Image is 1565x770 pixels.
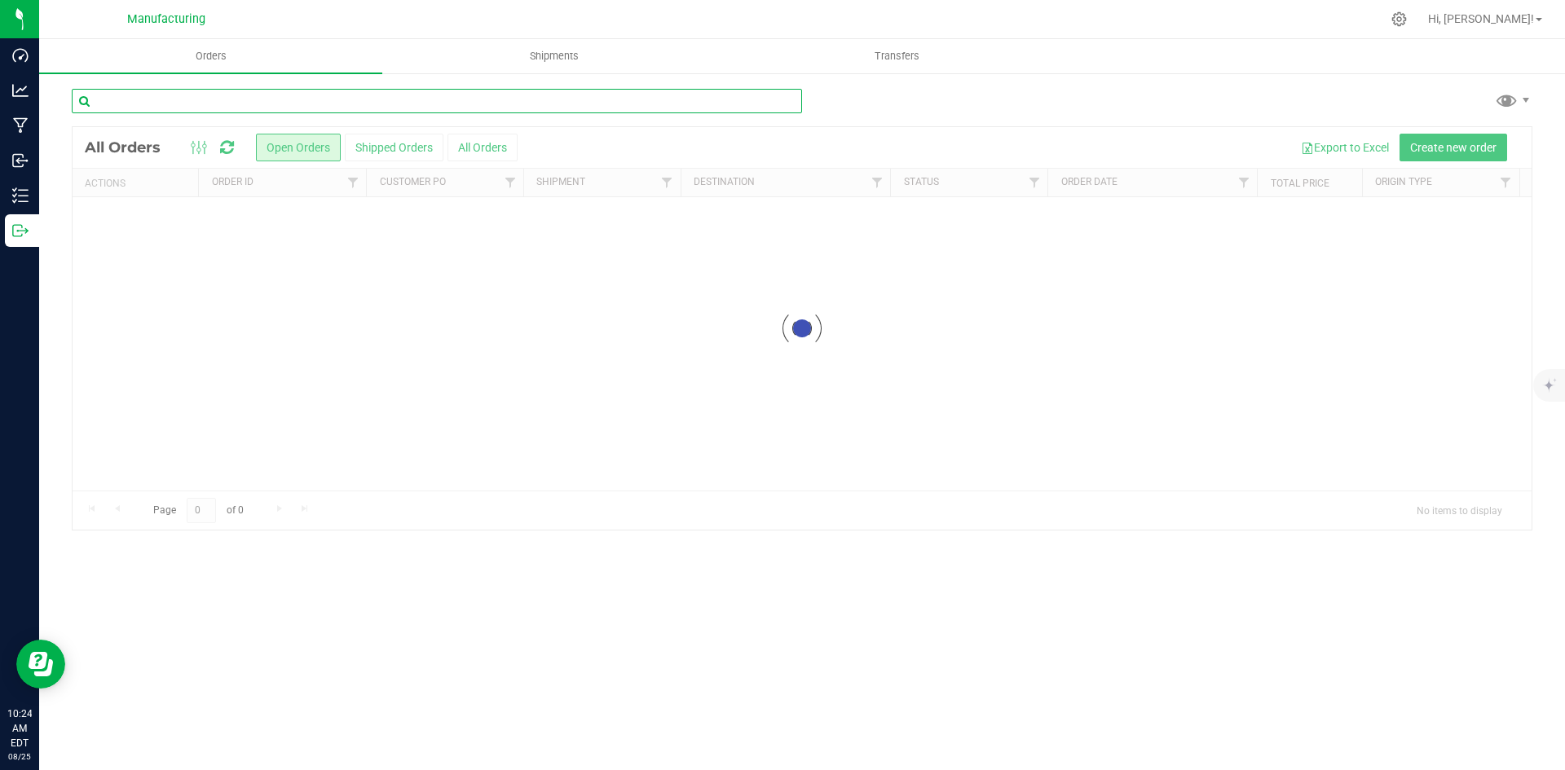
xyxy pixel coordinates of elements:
inline-svg: Dashboard [12,47,29,64]
a: Orders [39,39,382,73]
a: Shipments [382,39,725,73]
p: 08/25 [7,750,32,763]
div: Manage settings [1389,11,1409,27]
inline-svg: Outbound [12,222,29,239]
span: Manufacturing [127,12,205,26]
inline-svg: Inbound [12,152,29,169]
inline-svg: Analytics [12,82,29,99]
inline-svg: Manufacturing [12,117,29,134]
a: Transfers [725,39,1069,73]
iframe: Resource center [16,640,65,689]
span: Orders [174,49,249,64]
input: Search Order ID, Destination, Customer PO... [72,89,802,113]
span: Hi, [PERSON_NAME]! [1428,12,1534,25]
span: Shipments [508,49,601,64]
inline-svg: Inventory [12,187,29,204]
span: Transfers [853,49,941,64]
p: 10:24 AM EDT [7,706,32,750]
